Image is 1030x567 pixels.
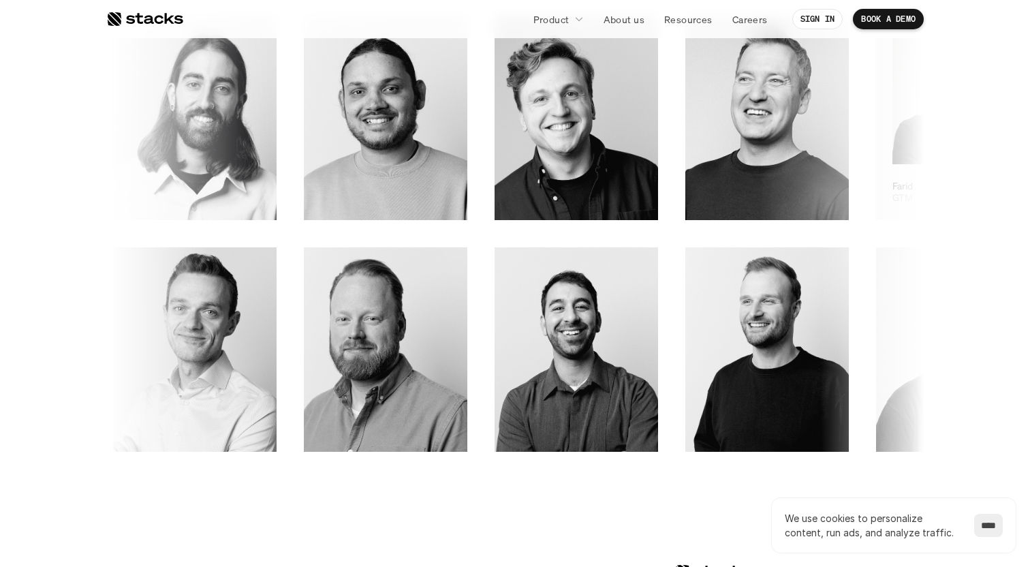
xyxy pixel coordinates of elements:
[800,14,835,24] p: SIGN IN
[656,7,721,31] a: Resources
[732,12,768,27] p: Careers
[853,9,924,29] a: BOOK A DEMO
[595,7,653,31] a: About us
[604,12,644,27] p: About us
[785,511,961,540] p: We use cookies to personalize content, run ads, and analyze traffic.
[533,12,569,27] p: Product
[664,12,713,27] p: Resources
[792,9,843,29] a: SIGN IN
[861,14,916,24] p: BOOK A DEMO
[892,192,913,204] p: GTM
[892,181,913,192] p: Farid
[724,7,776,31] a: Careers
